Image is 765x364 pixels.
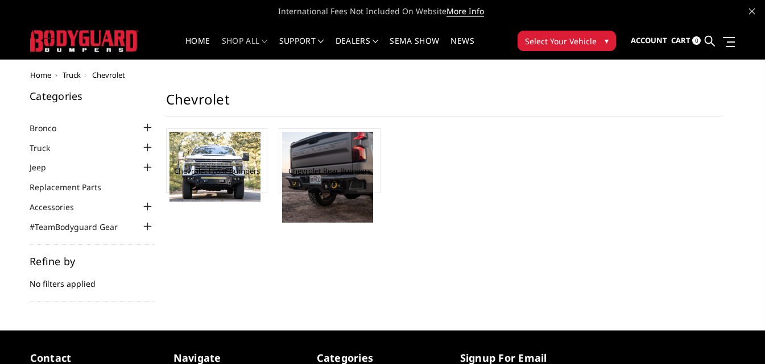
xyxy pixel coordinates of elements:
[30,142,64,154] a: Truck
[30,181,115,193] a: Replacement Parts
[63,70,81,80] a: Truck
[30,201,88,213] a: Accessories
[671,35,690,45] span: Cart
[166,91,721,117] h1: Chevrolet
[446,6,484,17] a: More Info
[518,31,616,51] button: Select Your Vehicle
[390,37,439,59] a: SEMA Show
[671,26,701,56] a: Cart 0
[30,122,71,134] a: Bronco
[336,37,379,59] a: Dealers
[450,37,474,59] a: News
[92,70,125,80] span: Chevrolet
[185,37,210,59] a: Home
[30,30,138,51] img: BODYGUARD BUMPERS
[692,36,701,45] span: 0
[30,70,51,80] a: Home
[525,35,597,47] span: Select Your Vehicle
[631,26,667,56] a: Account
[222,37,268,59] a: shop all
[30,91,155,101] h5: Categories
[30,256,155,266] h5: Refine by
[605,35,609,47] span: ▾
[631,35,667,45] span: Account
[30,161,60,173] a: Jeep
[288,166,371,176] a: Chevrolet Rear Bumpers
[279,37,324,59] a: Support
[30,221,132,233] a: #TeamBodyguard Gear
[30,256,155,302] div: No filters applied
[174,166,260,176] a: Chevrolet Front Bumpers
